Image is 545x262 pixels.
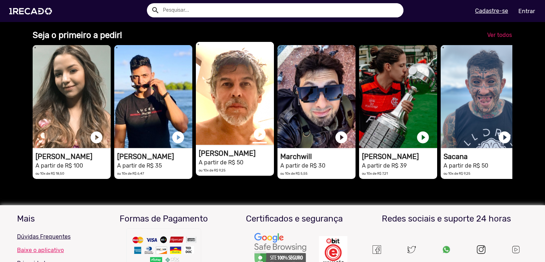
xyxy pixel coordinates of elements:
[477,245,485,254] img: instagram.svg
[117,171,144,175] small: ou 10x de R$ 6,47
[17,247,93,253] a: Baixe o aplicativo
[475,7,508,14] u: Cadastre-se
[171,130,185,144] a: play_circle_filled
[362,152,437,161] h1: [PERSON_NAME]
[149,4,161,16] button: Example home icon
[17,214,93,224] h3: Mais
[199,149,274,158] h1: [PERSON_NAME]
[33,45,111,148] video: 1RECADO vídeos dedicados para fãs e empresas
[373,245,381,254] img: Um recado,1Recado,1 recado,vídeo de famosos,site para pagar famosos,vídeos e lives exclusivas de ...
[114,45,192,148] video: 1RECADO vídeos dedicados para fãs e empresas
[117,152,192,161] h1: [PERSON_NAME]
[35,162,83,169] small: A partir de R$ 100
[253,127,267,141] a: play_circle_filled
[280,152,356,161] h1: Marchwill
[334,130,348,144] a: play_circle_filled
[117,162,162,169] small: A partir de R$ 35
[199,159,243,166] small: A partir de R$ 50
[511,245,521,254] img: Um recado,1Recado,1 recado,vídeo de famosos,site para pagar famosos,vídeos e lives exclusivas de ...
[487,32,512,38] span: Ver todos
[196,42,274,145] video: 1RECADO vídeos dedicados para fãs e empresas
[158,3,403,17] input: Pesquisar...
[416,130,430,144] a: play_circle_filled
[199,168,226,172] small: ou 10x de R$ 9,25
[444,171,470,175] small: ou 10x de R$ 9,25
[441,45,519,148] video: 1RECADO vídeos dedicados para fãs e empresas
[362,162,407,169] small: A partir de R$ 39
[35,152,111,161] h1: [PERSON_NAME]
[442,245,451,254] img: Um recado,1Recado,1 recado,vídeo de famosos,site para pagar famosos,vídeos e lives exclusivas de ...
[444,152,519,161] h1: Sacana
[280,162,325,169] small: A partir de R$ 30
[497,130,512,144] a: play_circle_filled
[359,45,437,148] video: 1RECADO vídeos dedicados para fãs e empresas
[280,171,308,175] small: ou 10x de R$ 5,55
[407,245,416,254] img: twitter.svg
[235,214,354,224] h3: Certificados e segurança
[277,45,356,148] video: 1RECADO vídeos dedicados para fãs e empresas
[104,214,224,224] h3: Formas de Pagamento
[151,6,160,15] mat-icon: Example home icon
[444,162,488,169] small: A partir de R$ 50
[33,30,122,40] b: Seja o primeiro a pedir!
[35,171,64,175] small: ou 10x de R$ 18,50
[362,171,388,175] small: ou 10x de R$ 7,21
[514,5,540,17] a: Entrar
[365,214,528,224] h3: Redes sociais e suporte 24 horas
[17,233,93,241] p: Dúvidas Frequentes
[89,130,104,144] a: play_circle_filled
